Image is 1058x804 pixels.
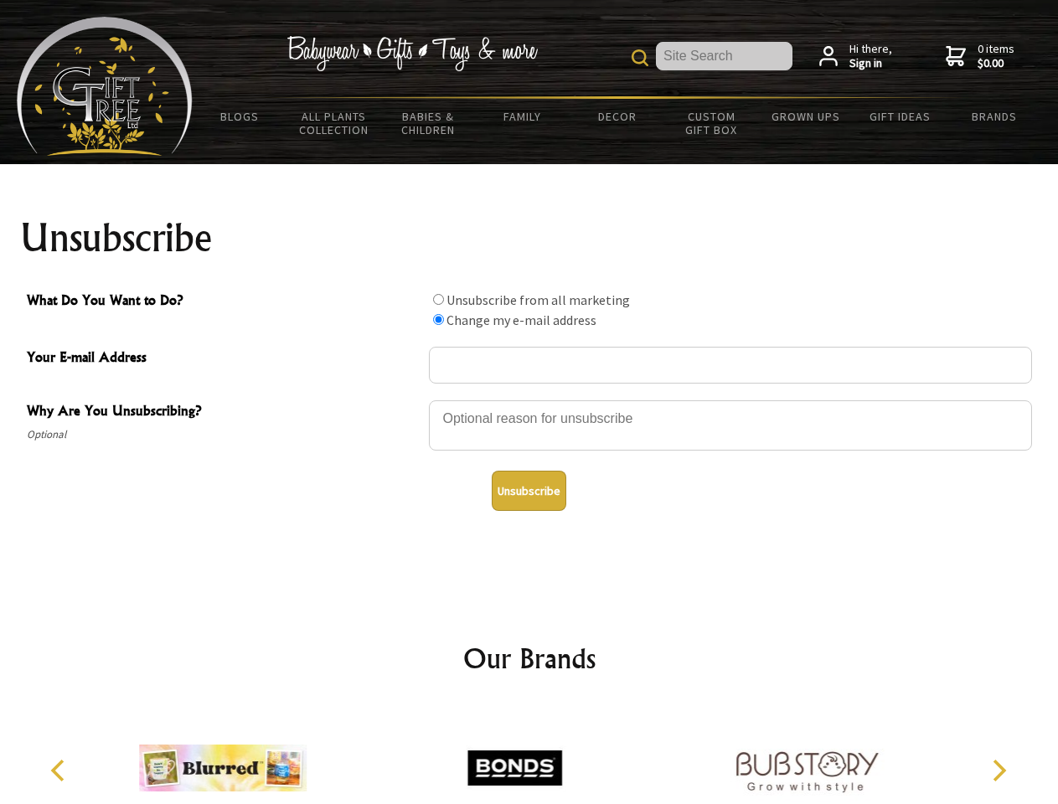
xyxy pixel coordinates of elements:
[34,638,1025,678] h2: Our Brands
[980,752,1017,789] button: Next
[433,314,444,325] input: What Do You Want to Do?
[819,42,892,71] a: Hi there,Sign in
[429,400,1032,451] textarea: Why Are You Unsubscribing?
[946,42,1014,71] a: 0 items$0.00
[381,99,476,147] a: Babies & Children
[42,752,79,789] button: Previous
[446,312,596,328] label: Change my e-mail address
[20,218,1039,258] h1: Unsubscribe
[193,99,287,134] a: BLOGS
[429,347,1032,384] input: Your E-mail Address
[853,99,947,134] a: Gift Ideas
[27,290,421,314] span: What Do You Want to Do?
[632,49,648,66] img: product search
[947,99,1042,134] a: Brands
[758,99,853,134] a: Grown Ups
[570,99,664,134] a: Decor
[27,400,421,425] span: Why Are You Unsubscribing?
[433,294,444,305] input: What Do You Want to Do?
[664,99,759,147] a: Custom Gift Box
[446,291,630,308] label: Unsubscribe from all marketing
[287,99,382,147] a: All Plants Collection
[849,56,892,71] strong: Sign in
[978,41,1014,71] span: 0 items
[656,42,792,70] input: Site Search
[476,99,570,134] a: Family
[17,17,193,156] img: Babyware - Gifts - Toys and more...
[286,36,538,71] img: Babywear - Gifts - Toys & more
[27,347,421,371] span: Your E-mail Address
[978,56,1014,71] strong: $0.00
[849,42,892,71] span: Hi there,
[27,425,421,445] span: Optional
[492,471,566,511] button: Unsubscribe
